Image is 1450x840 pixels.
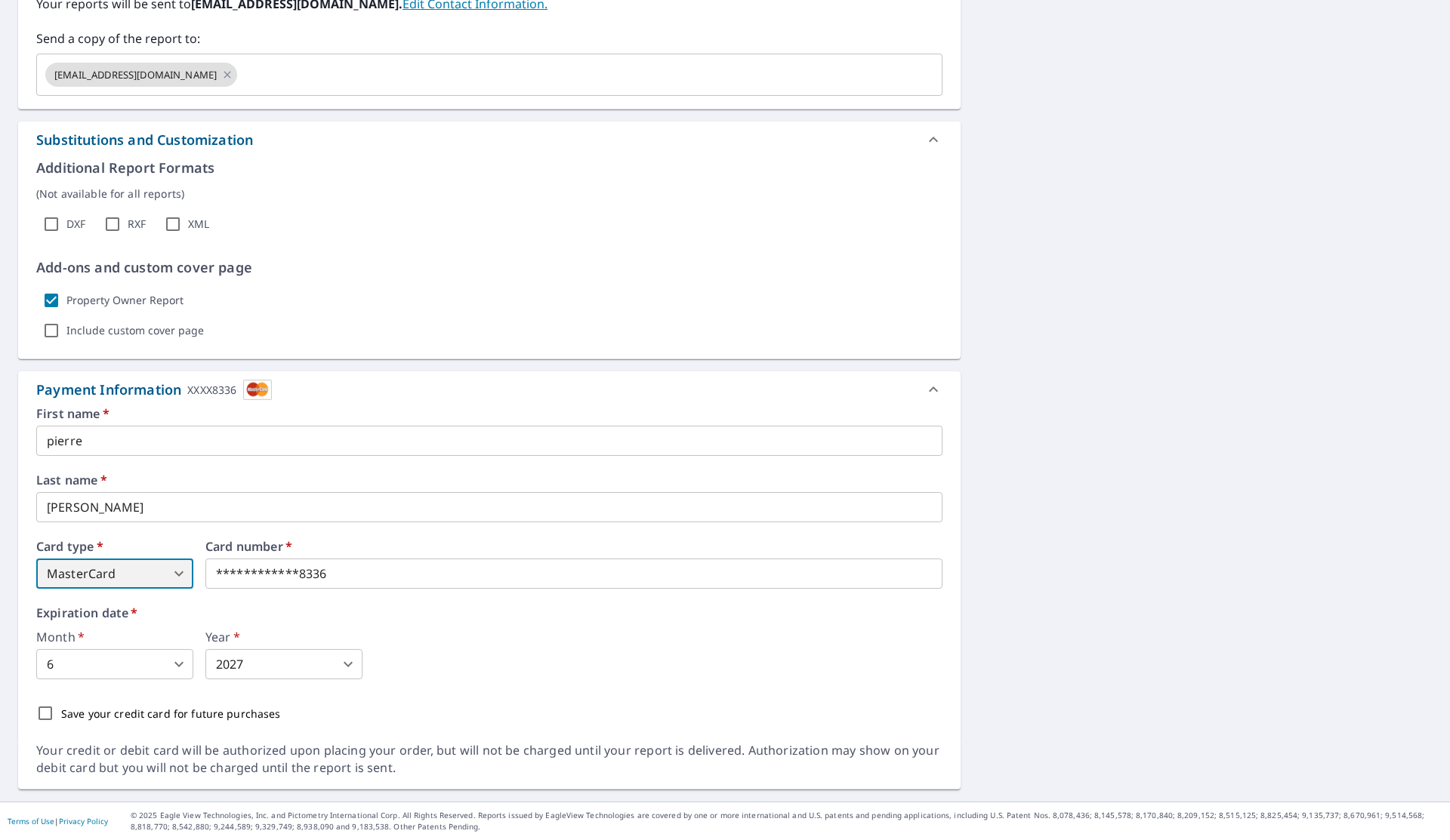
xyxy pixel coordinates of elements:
a: Privacy Policy [59,816,108,826]
label: Month [36,631,193,643]
p: (Not available for all reports) [36,186,942,202]
label: Property Owner Report [66,294,184,307]
p: Additional Report Formats [36,158,942,178]
div: 2027 [205,649,362,679]
div: 6 [36,649,193,679]
label: RXF [128,217,146,231]
p: © 2025 Eagle View Technologies, Inc. and Pictometry International Corp. All Rights Reserved. Repo... [131,810,1442,832]
div: MasterCard [36,558,193,589]
span: [EMAIL_ADDRESS][DOMAIN_NAME] [45,68,226,82]
p: Add-ons and custom cover page [36,257,942,278]
a: Terms of Use [8,816,54,826]
div: Substitutions and Customization [36,130,253,150]
p: Save your credit card for future purchases [61,706,281,722]
p: | [8,817,108,826]
label: XML [188,217,209,231]
label: Year [205,631,362,643]
label: Card type [36,540,193,552]
div: Payment Information [36,380,272,400]
div: [EMAIL_ADDRESS][DOMAIN_NAME] [45,63,237,87]
div: Payment InformationXXXX8336cardImage [18,371,961,408]
div: Substitutions and Customization [18,122,961,158]
label: First name [36,408,942,420]
label: Send a copy of the report to: [36,29,942,48]
img: cardImage [243,380,272,400]
label: Card number [205,540,942,552]
label: Expiration date [36,607,942,619]
div: XXXX8336 [187,380,236,400]
label: Last name [36,474,942,486]
label: DXF [66,217,85,231]
div: Your credit or debit card will be authorized upon placing your order, but will not be charged unt... [36,742,942,777]
label: Include custom cover page [66,324,204,337]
